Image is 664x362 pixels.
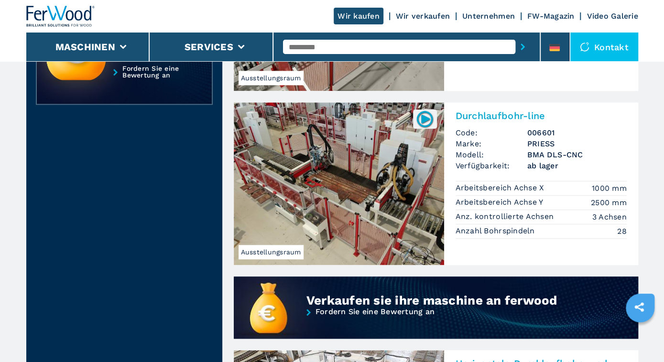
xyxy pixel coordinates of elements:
[185,41,233,53] button: Services
[527,138,627,149] h3: PRIESS
[462,11,515,21] a: Unternehmen
[527,149,627,160] h3: BMA DLS-CNC
[456,183,547,193] p: Arbeitsbereich Achse X
[234,308,638,340] a: Fordern Sie eine Bewertung an
[239,245,304,259] span: Ausstellungsraum
[456,127,527,138] span: Code:
[26,6,95,27] img: Ferwood
[456,226,537,236] p: Anzahl Bohrspindeln
[239,71,304,85] span: Ausstellungsraum
[456,160,527,171] span: Verfügbarkeit:
[234,102,638,265] a: Durchlaufbohr-line PRIESS BMA DLS-CNCAusstellungsraum006601Durchlaufbohr-lineCode:006601Marke:PRI...
[570,33,638,61] div: Kontakt
[456,149,527,160] span: Modell:
[515,36,530,58] button: submit-button
[456,110,627,121] h2: Durchlaufbohr-line
[527,11,575,21] a: FW-Magazin
[334,8,383,24] a: Wir kaufen
[55,41,115,53] button: Maschinen
[234,102,444,265] img: Durchlaufbohr-line PRIESS BMA DLS-CNC
[36,65,213,105] a: Fordern Sie eine Bewertung an
[592,183,627,194] em: 1000 mm
[591,197,627,208] em: 2500 mm
[527,160,627,171] span: ab lager
[580,42,589,52] img: Kontakt
[623,319,657,355] iframe: Chat
[587,11,638,21] a: Video Galerie
[456,138,527,149] span: Marke:
[617,226,627,237] em: 28
[306,293,572,308] div: Verkaufen sie ihre maschine an ferwood
[415,110,434,128] img: 006601
[592,211,627,222] em: 3 Achsen
[627,295,651,319] a: sharethis
[456,197,546,208] p: Arbeitsbereich Achse Y
[527,127,627,138] h3: 006601
[396,11,450,21] a: Wir verkaufen
[456,211,556,222] p: Anz. kontrollierte Achsen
